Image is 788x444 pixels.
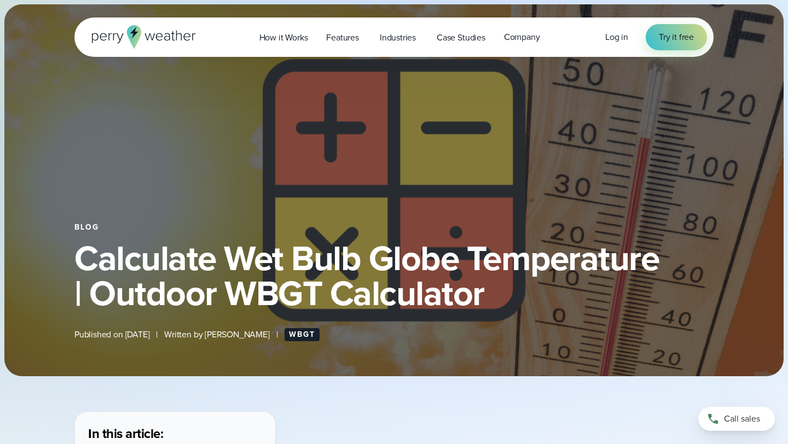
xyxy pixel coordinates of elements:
[326,31,359,44] span: Features
[659,31,694,44] span: Try it free
[74,241,714,311] h1: Calculate Wet Bulb Globe Temperature | Outdoor WBGT Calculator
[74,223,714,232] div: Blog
[259,31,308,44] span: How it Works
[698,407,775,431] a: Call sales
[74,328,149,341] span: Published on [DATE]
[88,425,262,442] h3: In this article:
[276,328,278,341] span: |
[504,31,540,44] span: Company
[427,26,495,49] a: Case Studies
[250,26,317,49] a: How it Works
[285,328,320,341] a: WBGT
[605,31,628,44] a: Log in
[156,328,158,341] span: |
[437,31,485,44] span: Case Studies
[164,328,270,341] span: Written by [PERSON_NAME]
[724,412,760,425] span: Call sales
[605,31,628,43] span: Log in
[380,31,416,44] span: Industries
[646,24,707,50] a: Try it free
